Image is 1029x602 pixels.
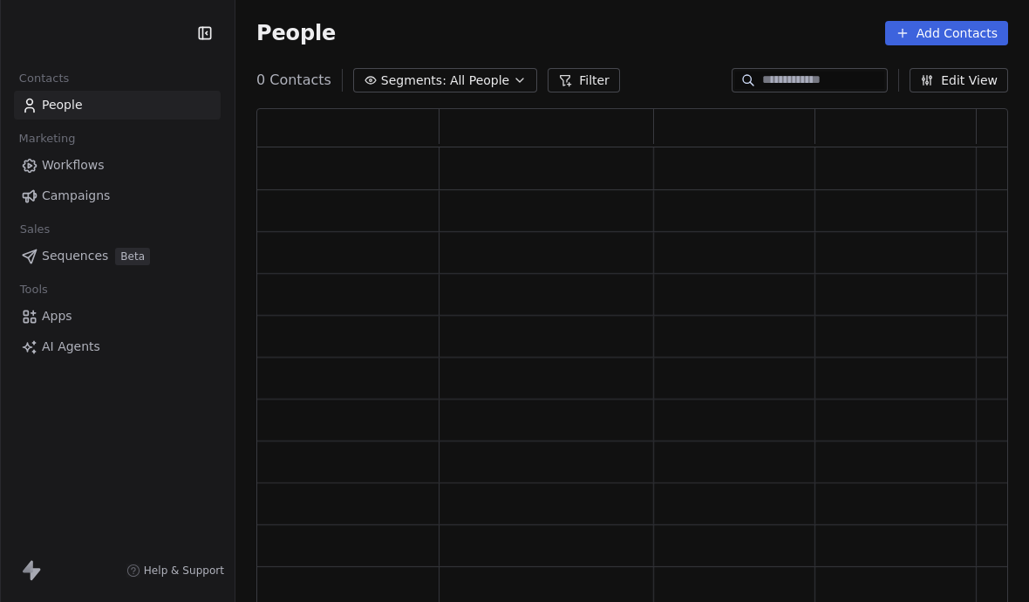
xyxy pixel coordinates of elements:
[14,242,221,270] a: SequencesBeta
[910,68,1008,92] button: Edit View
[12,216,58,243] span: Sales
[42,247,108,265] span: Sequences
[42,338,100,356] span: AI Agents
[115,248,150,265] span: Beta
[42,187,110,205] span: Campaigns
[381,72,446,90] span: Segments:
[14,151,221,180] a: Workflows
[42,96,83,114] span: People
[885,21,1008,45] button: Add Contacts
[14,302,221,331] a: Apps
[548,68,620,92] button: Filter
[42,307,72,325] span: Apps
[14,91,221,120] a: People
[14,181,221,210] a: Campaigns
[450,72,509,90] span: All People
[11,65,77,92] span: Contacts
[42,156,105,174] span: Workflows
[11,126,83,152] span: Marketing
[144,564,224,578] span: Help & Support
[14,332,221,361] a: AI Agents
[256,20,336,46] span: People
[12,277,55,303] span: Tools
[126,564,224,578] a: Help & Support
[256,70,331,91] span: 0 Contacts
